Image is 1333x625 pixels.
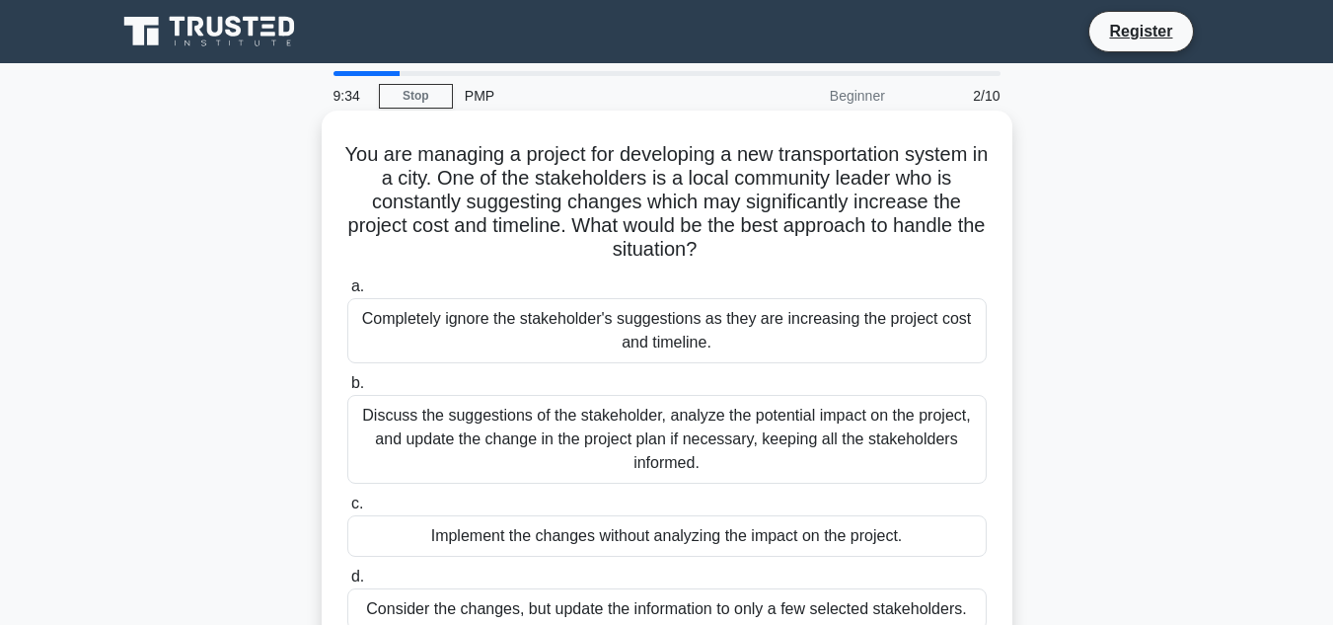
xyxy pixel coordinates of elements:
a: Stop [379,84,453,109]
span: b. [351,374,364,391]
div: Beginner [724,76,897,116]
div: 2/10 [897,76,1012,116]
div: Discuss the suggestions of the stakeholder, analyze the potential impact on the project, and upda... [347,395,987,484]
h5: You are managing a project for developing a new transportation system in a city. One of the stake... [345,142,989,263]
span: c. [351,495,363,511]
div: 9:34 [322,76,379,116]
div: Implement the changes without analyzing the impact on the project. [347,515,987,557]
div: PMP [453,76,724,116]
div: Completely ignore the stakeholder's suggestions as they are increasing the project cost and timel... [347,298,987,363]
span: a. [351,277,364,294]
span: d. [351,568,364,585]
a: Register [1097,19,1184,43]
